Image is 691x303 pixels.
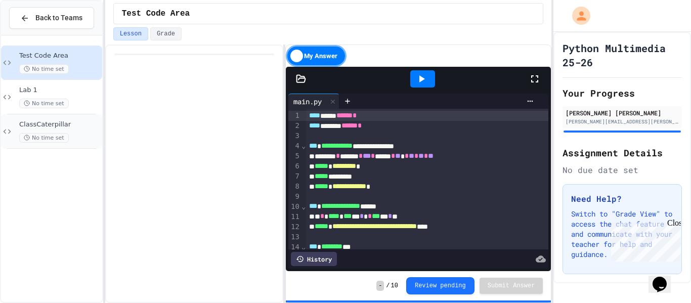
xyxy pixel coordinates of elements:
iframe: chat widget [607,219,681,262]
div: [PERSON_NAME][EMAIL_ADDRESS][PERSON_NAME][DOMAIN_NAME] [566,118,679,125]
button: Lesson [113,27,148,40]
div: 6 [288,161,301,171]
div: main.py [288,94,339,109]
span: Fold line [301,142,306,150]
button: Back to Teams [9,7,94,29]
h2: Your Progress [563,86,682,100]
span: - [376,281,384,291]
span: Submit Answer [488,282,535,290]
span: ClassCaterpillar [19,120,100,129]
div: No due date set [563,164,682,176]
span: Lab 1 [19,86,100,95]
span: 10 [391,282,398,290]
div: My Account [562,4,593,27]
div: 12 [288,222,301,232]
span: No time set [19,99,69,108]
span: Back to Teams [35,13,82,23]
button: Review pending [406,277,474,294]
button: Grade [150,27,182,40]
div: 1 [288,111,301,121]
span: Fold line [301,243,306,251]
h2: Assignment Details [563,146,682,160]
span: No time set [19,64,69,74]
span: No time set [19,133,69,143]
span: Fold line [301,202,306,210]
div: 10 [288,202,301,212]
button: Submit Answer [480,278,543,294]
span: Test Code Area [19,52,100,60]
div: 7 [288,171,301,182]
div: 4 [288,141,301,151]
iframe: chat widget [649,263,681,293]
div: 11 [288,212,301,222]
div: [PERSON_NAME] [PERSON_NAME] [566,108,679,117]
div: 8 [288,182,301,192]
div: main.py [288,96,327,107]
h3: Need Help? [571,193,673,205]
div: 2 [288,121,301,131]
span: Test Code Area [122,8,190,20]
div: 9 [288,192,301,202]
div: 5 [288,151,301,161]
p: Switch to "Grade View" to access the chat feature and communicate with your teacher for help and ... [571,209,673,259]
div: Chat with us now!Close [4,4,70,64]
div: 13 [288,232,301,242]
h1: Python Multimedia 25-26 [563,41,682,69]
div: 14 [288,242,301,252]
div: History [291,252,337,266]
div: 3 [288,131,301,141]
span: / [386,282,390,290]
